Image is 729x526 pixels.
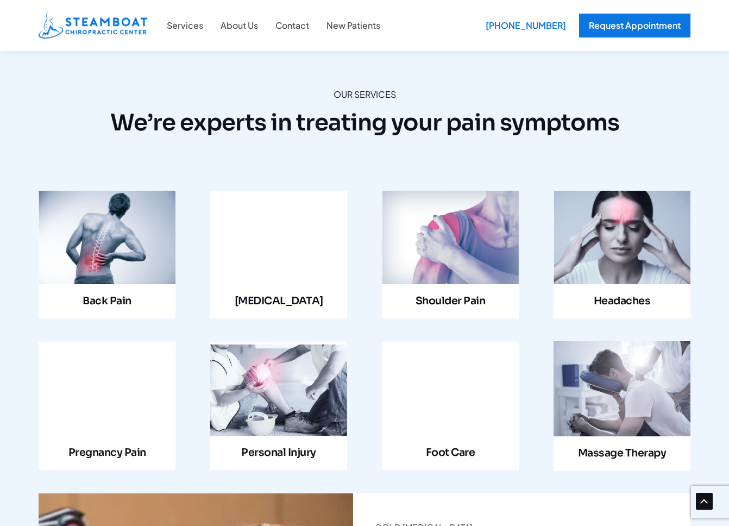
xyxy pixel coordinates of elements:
[382,191,519,319] a: Infobox Link
[39,12,147,39] img: Steamboat Chiropractic Center
[267,18,318,33] a: Contact
[210,342,347,470] a: Infobox Link
[158,12,389,39] nav: Site Navigation
[318,18,389,33] a: New Patients
[382,342,519,470] a: Infobox Link
[478,14,574,37] div: [PHONE_NUMBER]
[39,87,690,102] p: OUR SERVICES
[554,191,690,319] a: Infobox Link
[39,191,175,319] a: Infobox Link
[579,14,690,37] a: Request Appointment
[39,342,175,470] a: Infobox Link
[210,191,347,319] a: Infobox Link
[158,18,212,33] a: Services
[554,341,690,471] a: Infobox Link
[212,18,267,33] a: About Us
[39,109,690,136] h2: We’re experts in treating your pain symptoms
[478,14,568,37] a: [PHONE_NUMBER]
